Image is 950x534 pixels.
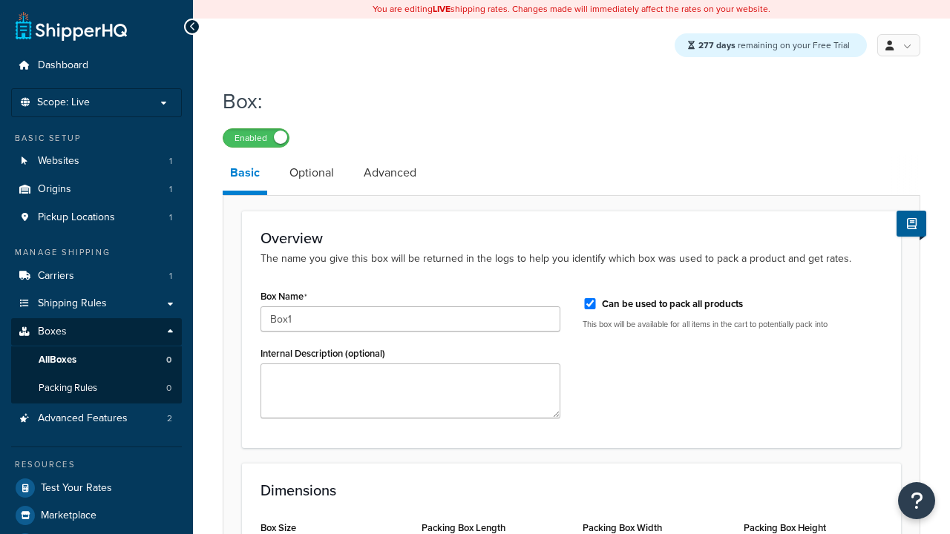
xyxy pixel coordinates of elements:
a: Basic [223,155,267,195]
a: Packing Rules0 [11,375,182,402]
b: LIVE [433,2,451,16]
div: Resources [11,458,182,471]
button: Open Resource Center [898,482,935,519]
label: Box Name [261,291,307,303]
strong: 277 days [698,39,736,52]
span: 1 [169,183,172,196]
li: Packing Rules [11,375,182,402]
span: Dashboard [38,59,88,72]
span: Scope: Live [37,96,90,109]
p: The name you give this box will be returned in the logs to help you identify which box was used t... [261,251,882,267]
label: Internal Description (optional) [261,348,385,359]
a: Websites1 [11,148,182,175]
h1: Box: [223,87,902,116]
span: Pickup Locations [38,211,115,224]
p: This box will be available for all items in the cart to potentially pack into [583,319,882,330]
label: Packing Box Height [744,522,826,533]
li: Boxes [11,318,182,403]
a: Advanced Features2 [11,405,182,432]
span: Test Your Rates [41,482,112,495]
span: remaining on your Free Trial [698,39,850,52]
a: Pickup Locations1 [11,204,182,231]
li: Carriers [11,263,182,290]
span: Packing Rules [39,382,97,395]
span: Boxes [38,326,67,338]
h3: Dimensions [261,482,882,498]
label: Can be used to pack all products [602,297,743,311]
span: All Boxes [39,354,76,366]
button: Show Help Docs [897,211,926,237]
label: Packing Box Length [422,522,505,533]
a: Marketplace [11,502,182,529]
a: Boxes [11,318,182,346]
a: Shipping Rules [11,290,182,317]
a: Optional [282,155,341,191]
li: Websites [11,148,182,175]
h3: Overview [261,230,882,246]
label: Box Size [261,522,296,533]
span: 1 [169,155,172,168]
li: Advanced Features [11,405,182,432]
div: Manage Shipping [11,246,182,259]
span: 0 [166,354,171,366]
span: 1 [169,211,172,224]
span: 1 [169,270,172,283]
span: Carriers [38,270,74,283]
a: AllBoxes0 [11,346,182,374]
div: Basic Setup [11,132,182,145]
span: 2 [167,412,172,425]
li: Pickup Locations [11,204,182,231]
span: Websites [38,155,79,168]
label: Packing Box Width [583,522,662,533]
span: 0 [166,382,171,395]
span: Origins [38,183,71,196]
a: Dashboard [11,52,182,79]
span: Shipping Rules [38,297,107,310]
span: Advanced Features [38,412,128,425]
label: Enabled [223,129,289,147]
li: Origins [11,176,182,203]
a: Advanced [356,155,424,191]
a: Test Your Rates [11,475,182,501]
a: Origins1 [11,176,182,203]
a: Carriers1 [11,263,182,290]
span: Marketplace [41,510,96,522]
